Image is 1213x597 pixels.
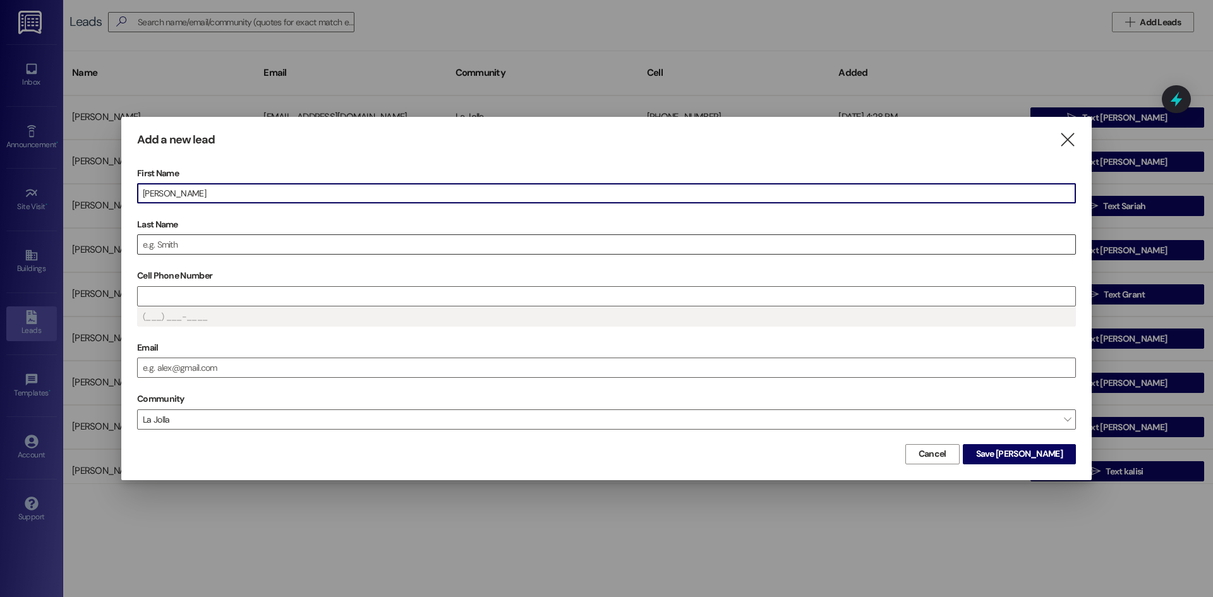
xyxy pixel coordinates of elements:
[137,389,184,409] label: Community
[1059,133,1076,147] i: 
[137,266,1076,286] label: Cell Phone Number
[137,164,1076,183] label: First Name
[905,444,960,464] button: Cancel
[138,358,1075,377] input: e.g. alex@gmail.com
[137,409,1076,430] span: La Jolla
[137,133,215,147] h3: Add a new lead
[963,444,1076,464] button: Save [PERSON_NAME]
[138,235,1075,254] input: e.g. Smith
[138,184,1075,203] input: e.g. Alex
[976,447,1063,461] span: Save [PERSON_NAME]
[919,447,946,461] span: Cancel
[137,215,1076,234] label: Last Name
[137,338,1076,358] label: Email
